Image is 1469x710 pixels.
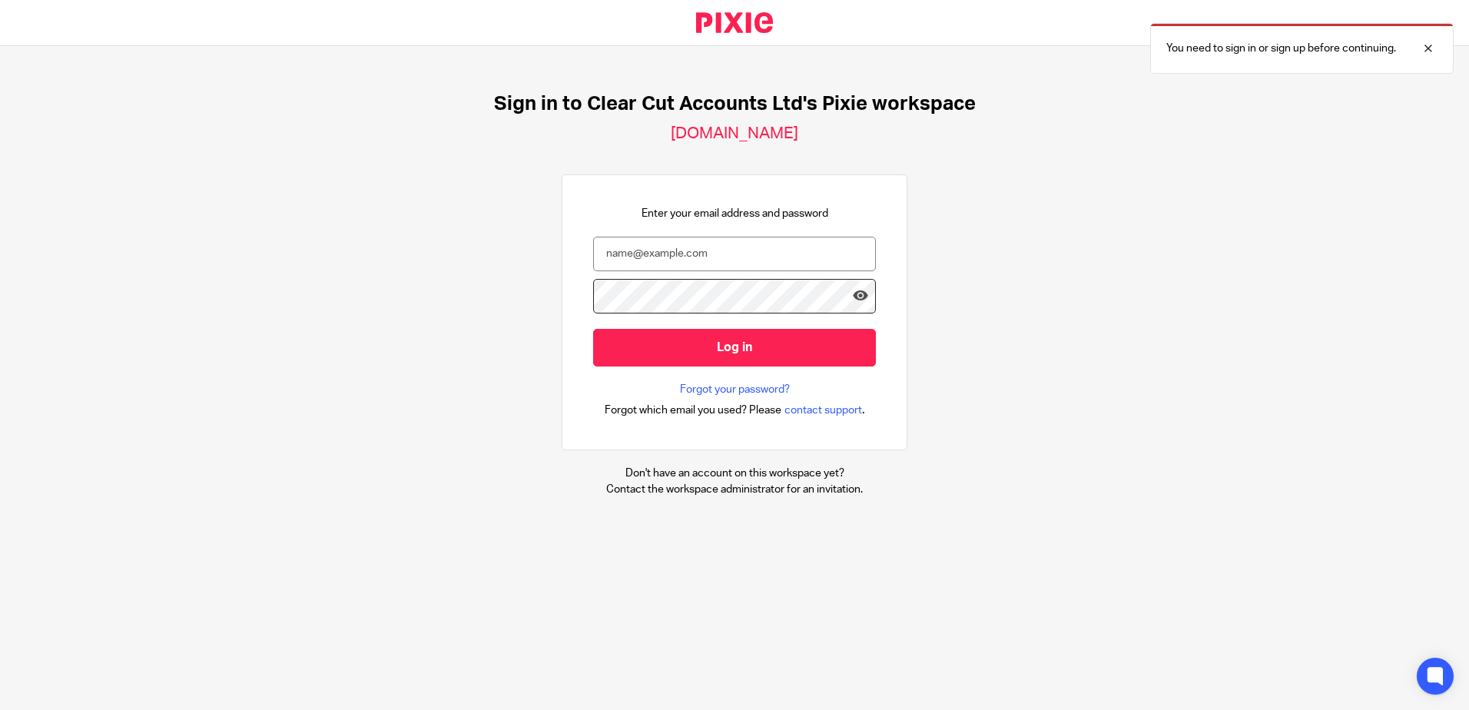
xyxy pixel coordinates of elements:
span: contact support [784,403,862,418]
input: name@example.com [593,237,876,271]
input: Log in [593,329,876,367]
h2: [DOMAIN_NAME] [671,124,798,144]
p: Don't have an account on this workspace yet? [606,466,863,481]
p: You need to sign in or sign up before continuing. [1166,41,1396,56]
p: Contact the workspace administrator for an invitation. [606,482,863,497]
p: Enter your email address and password [642,206,828,221]
h1: Sign in to Clear Cut Accounts Ltd's Pixie workspace [494,92,976,116]
span: Forgot which email you used? Please [605,403,781,418]
a: Forgot your password? [680,382,790,397]
div: . [605,401,865,419]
